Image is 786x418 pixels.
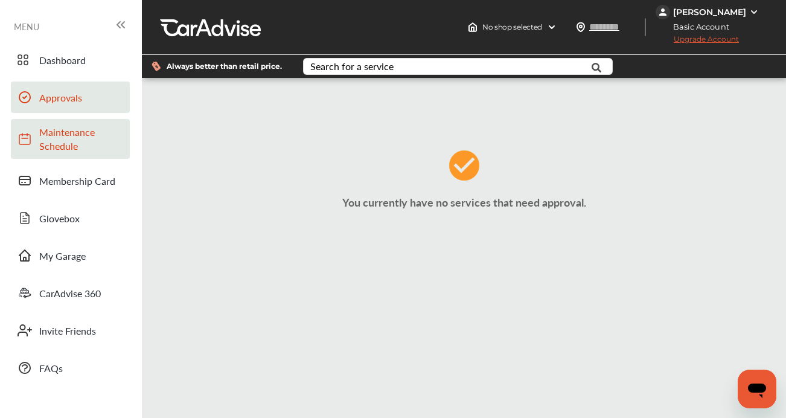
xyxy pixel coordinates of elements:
[11,315,130,346] a: Invite Friends
[749,7,759,17] img: WGsFRI8htEPBVLJbROoPRyZpYNWhNONpIPPETTm6eUC0GeLEiAAAAAElFTkSuQmCC
[482,22,542,32] span: No shop selected
[656,5,670,19] img: jVpblrzwTbfkPYzPPzSLxeg0AAAAASUVORK5CYII=
[145,195,783,210] p: You currently have no services that need approval.
[39,53,124,67] span: Dashboard
[645,18,646,36] img: header-divider.bc55588e.svg
[167,63,282,70] span: Always better than retail price.
[11,44,130,76] a: Dashboard
[39,286,124,300] span: CarAdvise 360
[310,62,394,71] div: Search for a service
[673,7,746,18] div: [PERSON_NAME]
[11,352,130,384] a: FAQs
[152,61,161,71] img: dollor_label_vector.a70140d1.svg
[656,34,739,50] span: Upgrade Account
[11,119,130,159] a: Maintenance Schedule
[11,82,130,113] a: Approvals
[39,174,124,188] span: Membership Card
[468,22,478,32] img: header-home-logo.8d720a4f.svg
[576,22,586,32] img: location_vector.a44bc228.svg
[657,21,738,33] span: Basic Account
[14,22,39,31] span: MENU
[738,370,776,408] iframe: Button to launch messaging window
[39,211,124,225] span: Glovebox
[39,91,124,104] span: Approvals
[39,361,124,375] span: FAQs
[11,240,130,271] a: My Garage
[39,324,124,338] span: Invite Friends
[11,165,130,196] a: Membership Card
[39,249,124,263] span: My Garage
[39,125,124,153] span: Maintenance Schedule
[547,22,557,32] img: header-down-arrow.9dd2ce7d.svg
[11,277,130,309] a: CarAdvise 360
[11,202,130,234] a: Glovebox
